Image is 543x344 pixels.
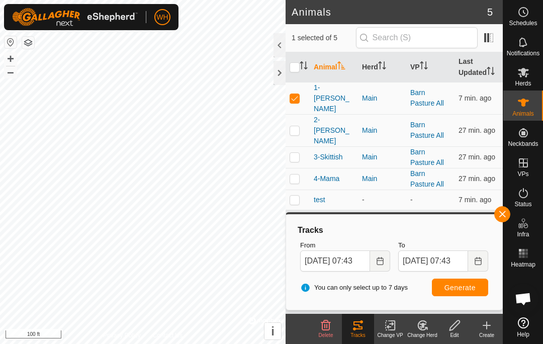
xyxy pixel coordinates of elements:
[12,8,138,26] img: Gallagher Logo
[300,283,408,293] span: You can only select up to 7 days
[362,152,402,162] div: Main
[153,331,183,340] a: Contact Us
[356,27,478,48] input: Search (S)
[362,174,402,184] div: Main
[487,5,493,20] span: 5
[517,331,529,337] span: Help
[455,52,503,82] th: Last Updated
[362,125,402,136] div: Main
[156,12,168,23] span: WH
[471,331,503,339] div: Create
[438,331,471,339] div: Edit
[103,331,141,340] a: Privacy Policy
[410,121,444,139] a: Barn Pasture All
[487,68,495,76] p-sorticon: Activate to sort
[420,63,428,71] p-sorticon: Activate to sort
[314,152,343,162] span: 3-Skittish
[337,63,345,71] p-sorticon: Activate to sort
[271,324,275,338] span: i
[514,201,531,207] span: Status
[292,33,356,43] span: 1 selected of 5
[300,240,390,250] label: From
[5,36,17,48] button: Reset Map
[406,331,438,339] div: Change Herd
[264,323,281,339] button: i
[406,52,455,82] th: VP
[319,332,333,338] span: Delete
[410,196,413,204] app-display-virtual-paddock-transition: -
[314,115,354,146] span: 2-[PERSON_NAME]
[459,153,495,161] span: Sep 4, 2025 at 7:21 AM
[314,174,339,184] span: 4-Mama
[22,37,34,49] button: Map Layers
[459,126,495,134] span: Sep 4, 2025 at 7:21 AM
[310,52,358,82] th: Animal
[508,141,538,147] span: Neckbands
[314,82,354,114] span: 1-[PERSON_NAME]
[296,224,492,236] div: Tracks
[512,111,534,117] span: Animals
[507,50,539,56] span: Notifications
[459,196,491,204] span: Sep 4, 2025 at 7:41 AM
[468,250,488,272] button: Choose Date
[292,6,487,18] h2: Animals
[517,171,528,177] span: VPs
[5,66,17,78] button: –
[444,284,476,292] span: Generate
[362,93,402,104] div: Main
[515,80,531,87] span: Herds
[362,195,402,205] div: -
[410,169,444,188] a: Barn Pasture All
[459,94,491,102] span: Sep 4, 2025 at 7:41 AM
[509,20,537,26] span: Schedules
[432,279,488,296] button: Generate
[342,331,374,339] div: Tracks
[508,284,538,314] a: Open chat
[5,53,17,65] button: +
[517,231,529,237] span: Infra
[398,240,488,250] label: To
[410,148,444,166] a: Barn Pasture All
[374,331,406,339] div: Change VP
[358,52,406,82] th: Herd
[410,89,444,107] a: Barn Pasture All
[370,250,390,272] button: Choose Date
[503,313,543,341] a: Help
[314,195,325,205] span: test
[459,175,495,183] span: Sep 4, 2025 at 7:21 AM
[300,63,308,71] p-sorticon: Activate to sort
[511,262,535,268] span: Heatmap
[378,63,386,71] p-sorticon: Activate to sort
